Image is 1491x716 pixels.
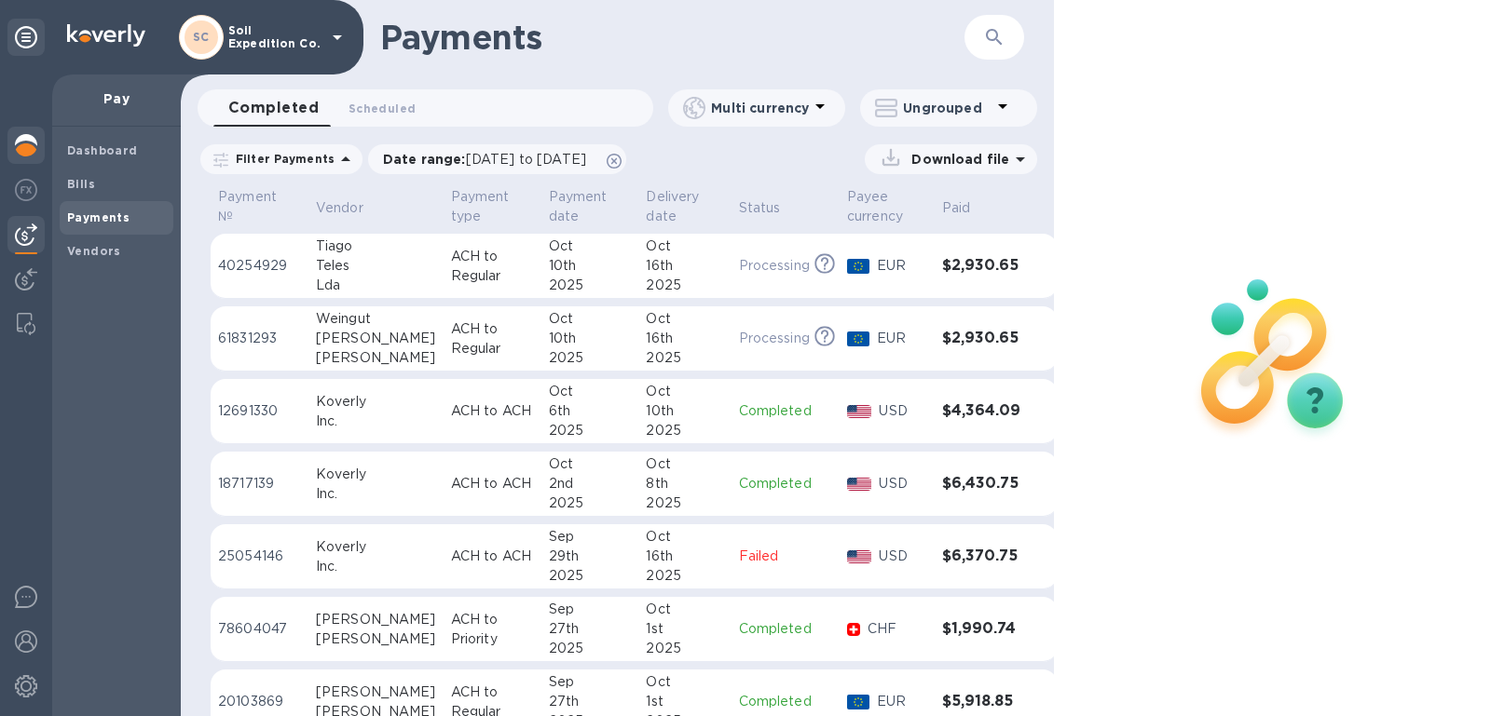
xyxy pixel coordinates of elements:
div: 29th [549,547,632,566]
div: Lda [316,276,436,295]
img: Foreign exchange [15,179,37,201]
div: Weingut [316,309,436,329]
div: Oct [646,672,723,692]
span: Delivery date [646,187,723,226]
img: USD [847,550,872,563]
p: Delivery date [646,187,699,226]
span: Scheduled [349,99,416,118]
b: Vendors [67,244,121,258]
h3: $6,430.75 [942,475,1020,493]
b: SC [193,30,210,44]
p: Pay [67,89,166,108]
div: [PERSON_NAME] [316,682,436,702]
span: Payee currency [847,187,927,226]
div: 2025 [646,276,723,295]
p: 25054146 [218,547,301,566]
p: ACH to ACH [451,547,534,566]
p: Payment type [451,187,510,226]
div: 2025 [646,348,723,368]
p: Status [739,198,781,218]
div: Teles [316,256,436,276]
p: 12691330 [218,401,301,421]
p: Ungrouped [903,99,992,117]
div: 2025 [646,421,723,440]
p: ACH to Priority [451,610,534,649]
div: 8th [646,474,723,493]
div: Inc. [316,484,436,504]
div: 2025 [549,276,632,295]
p: Completed [739,692,832,711]
div: 2025 [646,493,723,513]
div: Date range:[DATE] to [DATE] [368,144,626,174]
div: 10th [646,401,723,421]
p: Completed [739,401,832,421]
span: [DATE] to [DATE] [466,152,586,167]
div: Sep [549,600,632,619]
p: EUR [877,329,927,348]
img: CHF [847,623,860,636]
div: Tiago [316,236,436,256]
img: USD [847,405,872,418]
p: EUR [877,256,927,276]
div: 10th [549,256,632,276]
b: Bills [67,177,95,191]
div: 16th [646,547,723,566]
div: 2025 [646,639,723,658]
b: Dashboard [67,143,138,157]
span: Payment № [218,187,301,226]
div: [PERSON_NAME] [316,348,436,368]
span: Paid [942,198,995,218]
div: Oct [549,382,632,401]
h3: $4,364.09 [942,402,1020,420]
p: Processing [739,256,810,276]
div: 27th [549,619,632,639]
p: EUR [877,692,927,711]
div: [PERSON_NAME] [316,329,436,348]
p: Download file [904,150,1009,169]
p: ACH to Regular [451,247,534,286]
span: Completed [228,95,319,121]
div: [PERSON_NAME] [316,629,436,649]
div: Inc. [316,557,436,576]
div: Oct [646,382,723,401]
div: Oct [549,309,632,329]
p: Payee currency [847,187,903,226]
div: 2025 [549,639,632,658]
div: Oct [549,454,632,474]
img: USD [847,478,872,491]
h3: $6,370.75 [942,547,1020,565]
h3: $1,990.74 [942,620,1020,638]
div: Oct [646,309,723,329]
div: Inc. [316,412,436,431]
span: Status [739,198,805,218]
h1: Payments [380,18,964,57]
p: Payment date [549,187,608,226]
p: Multi currency [711,99,809,117]
img: Logo [67,24,145,47]
div: 16th [646,256,723,276]
div: Koverly [316,392,436,412]
div: [PERSON_NAME] [316,610,436,629]
p: Failed [739,547,832,566]
div: 2025 [549,493,632,513]
div: 6th [549,401,632,421]
p: ACH to ACH [451,401,534,421]
h3: $2,930.65 [942,330,1020,347]
div: 10th [549,329,632,348]
p: ACH to ACH [451,474,534,493]
div: Oct [646,454,723,474]
div: 2nd [549,474,632,493]
p: USD [879,547,926,566]
b: Payments [67,210,130,224]
div: Sep [549,527,632,547]
div: 1st [646,692,723,711]
div: 2025 [549,421,632,440]
div: 2025 [549,566,632,586]
p: ACH to Regular [451,319,534,358]
p: Processing [739,329,810,348]
p: Soil Expedition Co. [228,24,321,50]
p: Completed [739,619,832,639]
span: Vendor [316,198,388,218]
p: 78604047 [218,619,301,639]
div: Koverly [316,537,436,557]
